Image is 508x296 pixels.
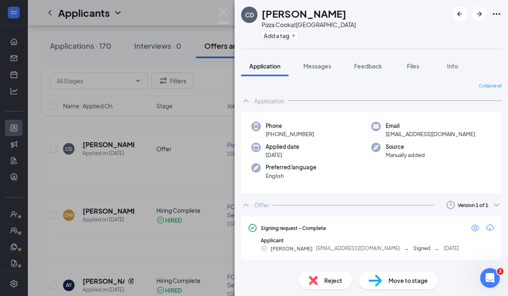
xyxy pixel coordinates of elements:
span: Collapse all [479,83,501,89]
button: ArrowRight [472,7,487,21]
span: - [405,244,408,253]
span: Messages [303,62,331,70]
svg: ChevronDown [492,200,501,210]
span: English [266,172,316,180]
svg: Clock [446,200,456,210]
span: - [436,244,438,253]
div: Application [254,97,284,105]
span: 2 [497,268,503,275]
button: PlusAdd a tag [262,31,298,40]
button: ArrowLeftNew [452,7,467,21]
span: [DATE] [444,245,459,253]
span: [EMAIL_ADDRESS][DOMAIN_NAME] [316,245,400,253]
div: Offer [254,201,269,209]
iframe: Intercom live chat [480,268,500,288]
span: [DATE] [266,151,299,159]
svg: ChevronUp [241,96,251,106]
span: Email [386,122,475,130]
span: Signed [413,245,430,253]
span: Files [407,62,419,70]
div: Pizza Cook at [GEOGRAPHIC_DATA] [262,20,356,29]
span: Preferred language [266,163,316,171]
svg: CheckmarkCircle [261,245,267,252]
svg: CheckmarkCircle [248,223,257,233]
div: Signing request - Complete [261,225,326,232]
span: Move to stage [388,276,428,285]
span: Source [386,143,425,151]
svg: Plus [291,33,296,38]
span: [EMAIL_ADDRESS][DOMAIN_NAME] [386,130,475,138]
svg: ArrowLeftNew [455,9,465,19]
span: [PERSON_NAME] [271,244,313,253]
svg: ChevronUp [241,200,251,210]
span: Feedback [354,62,382,70]
h1: [PERSON_NAME] [262,7,346,20]
span: Reject [324,276,342,285]
div: Applicant [261,237,495,244]
span: Phone [266,122,314,130]
svg: ArrowRight [474,9,484,19]
svg: Download [485,223,495,233]
span: [PHONE_NUMBER] [266,130,314,138]
span: Info [447,62,458,70]
svg: Ellipses [492,9,501,19]
span: Manually added [386,151,425,159]
div: Version 1 of 1 [458,202,488,209]
svg: Eye [470,223,480,233]
span: Application [249,62,280,70]
div: CD [245,11,254,19]
span: Applied date [266,143,299,151]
